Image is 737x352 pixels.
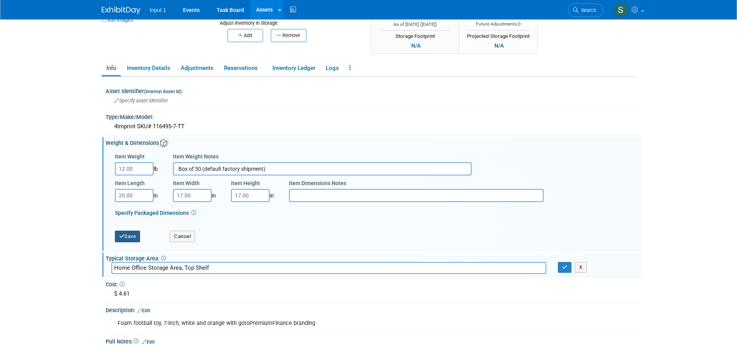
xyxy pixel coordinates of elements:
a: Info [102,61,121,75]
label: Item Length [115,179,145,187]
a: Inventory Details [122,61,174,75]
span: Typical Storage Area: [106,255,166,262]
div: Adjust Inventory in Storage: [220,14,360,27]
div: Projected Storage Footprint [467,30,530,40]
button: Add [227,29,263,42]
div: Type/Make/Model: [106,111,641,121]
a: Edit [142,339,155,345]
div: 4Imprint SKU# 116495-7-TT [111,121,636,133]
a: Search [568,3,604,17]
a: Inventory Ledger [268,61,320,75]
a: Adjustments [176,61,218,75]
div: Weight & Dimensions [106,137,641,148]
img: Susan Stout [614,3,628,17]
span: Specify asset identifier [114,98,168,104]
div: Description: [106,304,641,315]
label: Item Weight Notes [173,153,219,160]
div: in [115,189,161,202]
label: Item Dimensions Notes [289,179,346,187]
label: Item Width [173,179,200,187]
div: As of [DATE] ( ) [379,21,451,28]
div: N/A [409,41,423,50]
a: Logs [321,61,343,75]
span: [DATE] [422,22,435,27]
div: Storage Footprint [379,30,451,40]
div: in [231,189,277,202]
div: Cost: [106,279,641,288]
button: Save [115,231,140,242]
button: Cancel [170,231,195,242]
label: Item Height [231,179,260,187]
img: ExhibitDay [102,7,140,14]
div: Asset Identifier : [106,85,641,95]
span: 0 [518,21,521,27]
div: Pull Notes: [106,336,641,346]
button: Remove [271,29,306,42]
span: Input 1 [150,7,166,13]
small: (Internal Asset Id) [144,89,181,94]
div: lb [115,162,161,175]
div: Future Adjustments: [467,21,530,27]
a: Specify Packaged Dimensions [115,210,189,216]
div: in [173,189,219,202]
div: N/A [492,41,506,50]
a: Edit Images [102,15,136,25]
a: Reservations [219,61,266,75]
img: Asset Weight and Dimensions [160,139,168,148]
label: Item Weight [115,153,145,160]
a: Edit [137,308,150,313]
span: Search [578,7,596,13]
button: X [575,262,587,273]
div: $ 4.61 [111,288,636,300]
div: Foam football toy, 7-inch, white and orange with gotoPremiumFinance branding [112,316,540,331]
